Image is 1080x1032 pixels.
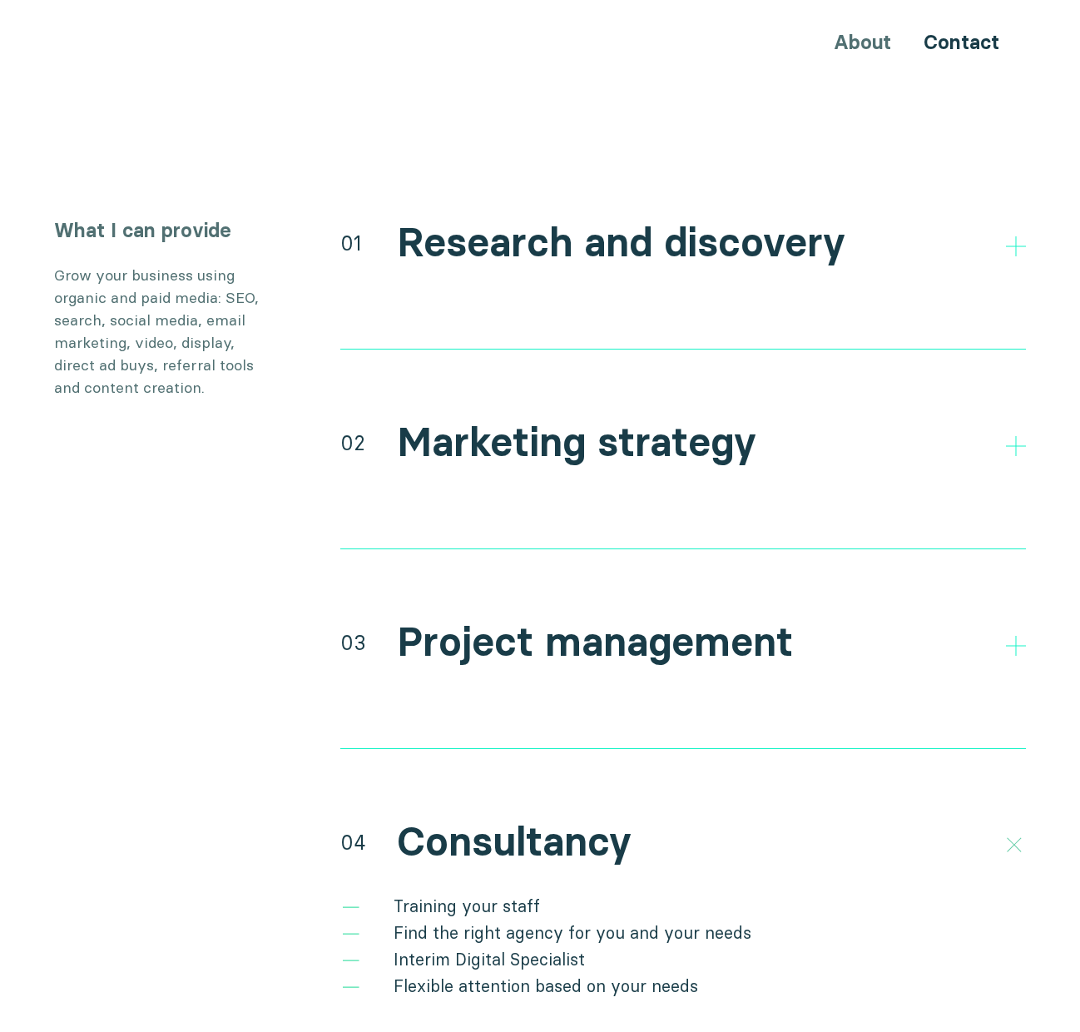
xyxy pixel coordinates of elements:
li: Flexible attention based on your needs [340,973,1026,1000]
h2: Consultancy [397,818,632,866]
div: 02 [340,428,365,458]
li: Interim Digital Specialist [340,946,1026,973]
h2: Research and discovery [397,219,845,267]
div: 04 [340,827,366,857]
a: Contact [924,30,999,54]
div: 03 [340,628,366,657]
li: Find the right agency for you and your needs [340,920,1026,946]
p: Grow your business using organic and paid media: SEO, search, social media, email marketing, vide... [54,264,270,399]
li: Training your staff [340,893,1026,920]
h2: Marketing strategy [397,419,756,467]
div: 01 [340,228,362,258]
h3: What I can provide [54,216,270,245]
h2: Project management [397,618,793,667]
